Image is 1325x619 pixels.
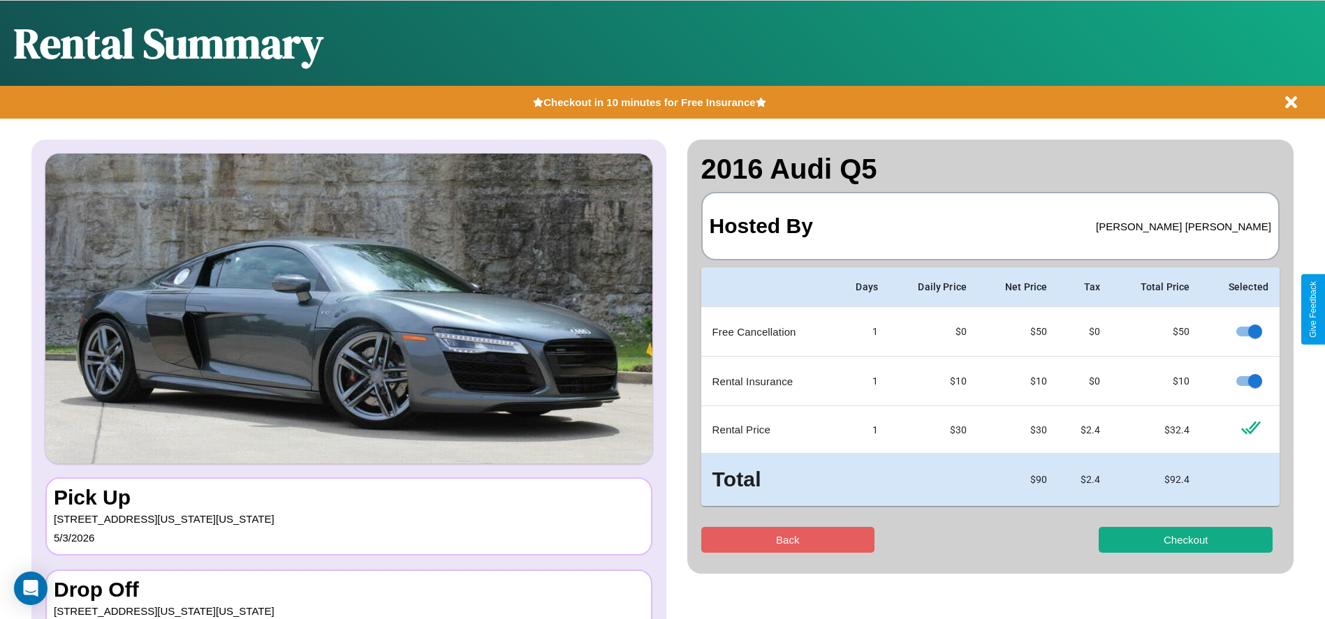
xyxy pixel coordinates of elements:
td: $0 [1059,357,1112,406]
th: Days [834,267,889,307]
button: Back [701,527,875,553]
td: $ 2.4 [1059,406,1112,454]
h3: Hosted By [710,200,813,252]
table: simple table [701,267,1280,506]
button: Checkout [1099,527,1273,553]
th: Total Price [1111,267,1201,307]
h3: Total [712,465,823,495]
td: $ 30 [889,406,978,454]
p: [STREET_ADDRESS][US_STATE][US_STATE] [54,509,644,528]
b: Checkout in 10 minutes for Free Insurance [543,96,755,108]
th: Net Price [978,267,1058,307]
td: $ 10 [978,357,1058,406]
td: 1 [834,406,889,454]
td: $ 90 [978,454,1058,506]
p: 5 / 3 / 2026 [54,528,644,547]
td: $0 [1059,307,1112,357]
h2: 2016 Audi Q5 [701,154,1280,185]
div: Open Intercom Messenger [14,572,47,605]
td: $ 30 [978,406,1058,454]
p: Rental Insurance [712,372,823,391]
td: $ 32.4 [1111,406,1201,454]
th: Daily Price [889,267,978,307]
td: $ 2.4 [1059,454,1112,506]
th: Selected [1201,267,1280,307]
td: 1 [834,357,889,406]
td: $ 92.4 [1111,454,1201,506]
p: Free Cancellation [712,322,823,341]
h3: Pick Up [54,486,644,509]
td: $0 [889,307,978,357]
div: Give Feedback [1308,281,1318,338]
h1: Rental Summary [14,15,323,72]
td: 1 [834,307,889,357]
p: Rental Price [712,420,823,439]
p: [PERSON_NAME] [PERSON_NAME] [1096,217,1271,236]
td: $10 [889,357,978,406]
th: Tax [1059,267,1112,307]
td: $ 50 [978,307,1058,357]
td: $ 50 [1111,307,1201,357]
td: $ 10 [1111,357,1201,406]
h3: Drop Off [54,578,644,602]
